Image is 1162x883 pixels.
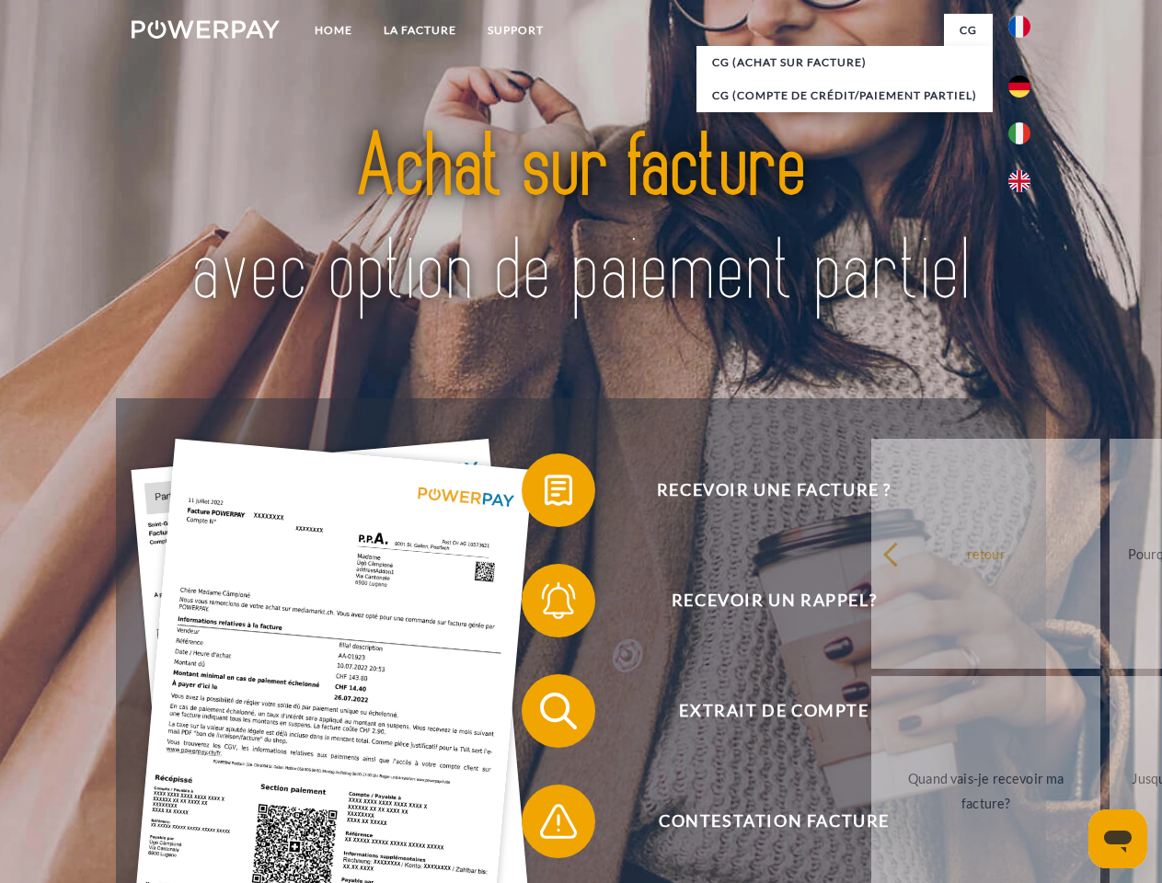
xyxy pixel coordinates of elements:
[1008,122,1030,144] img: it
[522,564,1000,637] button: Recevoir un rappel?
[548,453,999,527] span: Recevoir une facture ?
[1008,16,1030,38] img: fr
[535,688,581,734] img: qb_search.svg
[472,14,559,47] a: Support
[535,798,581,844] img: qb_warning.svg
[882,541,1089,566] div: retour
[522,785,1000,858] button: Contestation Facture
[1088,809,1147,868] iframe: Bouton de lancement de la fenêtre de messagerie
[696,46,993,79] a: CG (achat sur facture)
[522,674,1000,748] button: Extrait de compte
[1008,75,1030,97] img: de
[548,564,999,637] span: Recevoir un rappel?
[535,467,581,513] img: qb_bill.svg
[944,14,993,47] a: CG
[882,766,1089,816] div: Quand vais-je recevoir ma facture?
[535,578,581,624] img: qb_bell.svg
[176,88,986,352] img: title-powerpay_fr.svg
[548,674,999,748] span: Extrait de compte
[299,14,368,47] a: Home
[132,20,280,39] img: logo-powerpay-white.svg
[696,79,993,112] a: CG (Compte de crédit/paiement partiel)
[522,453,1000,527] button: Recevoir une facture ?
[548,785,999,858] span: Contestation Facture
[1008,170,1030,192] img: en
[368,14,472,47] a: LA FACTURE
